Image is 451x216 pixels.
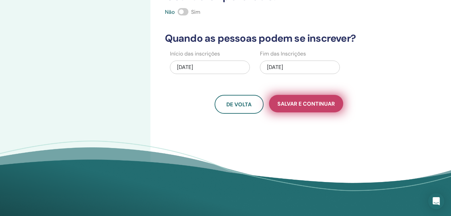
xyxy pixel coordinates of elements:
div: Open Intercom Messenger [428,193,444,209]
div: [DATE] [260,61,340,74]
span: Sim [191,8,200,15]
label: Fim das Inscrições [260,50,306,58]
span: Não [165,8,175,15]
h3: Quando as pessoas podem se inscrever? [161,32,397,44]
div: [DATE] [170,61,250,74]
button: Salvar e continuar [269,95,343,112]
span: De volta [226,101,252,108]
label: Início das inscrições [170,50,220,58]
button: De volta [215,95,264,114]
span: Salvar e continuar [277,100,335,107]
